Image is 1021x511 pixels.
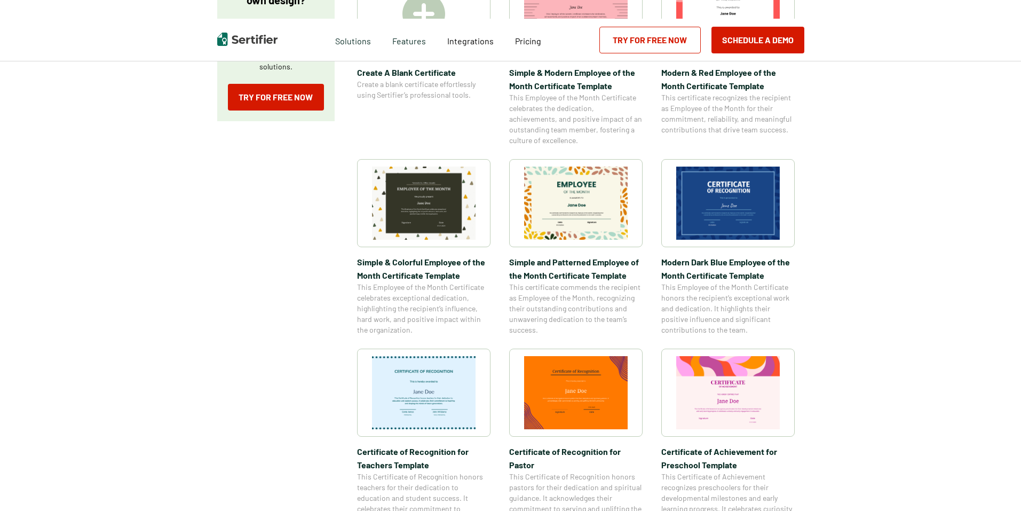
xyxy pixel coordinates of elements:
span: Modern & Red Employee of the Month Certificate Template [661,66,795,92]
span: Pricing [515,36,541,46]
span: Certificate of Achievement for Preschool Template [661,445,795,471]
span: This Employee of the Month Certificate celebrates the dedication, achievements, and positive impa... [509,92,643,146]
a: Modern Dark Blue Employee of the Month Certificate TemplateModern Dark Blue Employee of the Month... [661,159,795,335]
span: Features [392,33,426,46]
img: Simple & Colorful Employee of the Month Certificate Template [372,167,476,240]
a: Simple & Colorful Employee of the Month Certificate TemplateSimple & Colorful Employee of the Mon... [357,159,490,335]
span: This certificate recognizes the recipient as Employee of the Month for their commitment, reliabil... [661,92,795,135]
span: This Employee of the Month Certificate celebrates exceptional dedication, highlighting the recipi... [357,282,490,335]
span: Simple & Modern Employee of the Month Certificate Template [509,66,643,92]
img: Certificate of Recognition for Teachers Template [372,356,476,429]
span: Integrations [447,36,494,46]
img: Modern Dark Blue Employee of the Month Certificate Template [676,167,780,240]
img: Certificate of Achievement for Preschool Template [676,356,780,429]
a: Integrations [447,33,494,46]
a: Pricing [515,33,541,46]
img: Certificate of Recognition for Pastor [524,356,628,429]
span: Solutions [335,33,371,46]
img: Sertifier | Digital Credentialing Platform [217,33,278,46]
span: This certificate commends the recipient as Employee of the Month, recognizing their outstanding c... [509,282,643,335]
button: Schedule a Demo [711,27,804,53]
a: Simple and Patterned Employee of the Month Certificate TemplateSimple and Patterned Employee of t... [509,159,643,335]
span: Simple and Patterned Employee of the Month Certificate Template [509,255,643,282]
span: Create A Blank Certificate [357,66,490,79]
a: Try for Free Now [599,27,701,53]
span: Certificate of Recognition for Pastor [509,445,643,471]
span: Modern Dark Blue Employee of the Month Certificate Template [661,255,795,282]
span: This Employee of the Month Certificate honors the recipient’s exceptional work and dedication. It... [661,282,795,335]
a: Try for Free Now [228,84,324,111]
img: Simple and Patterned Employee of the Month Certificate Template [524,167,628,240]
span: Simple & Colorful Employee of the Month Certificate Template [357,255,490,282]
span: Create a blank certificate effortlessly using Sertifier’s professional tools. [357,79,490,100]
span: Certificate of Recognition for Teachers Template [357,445,490,471]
